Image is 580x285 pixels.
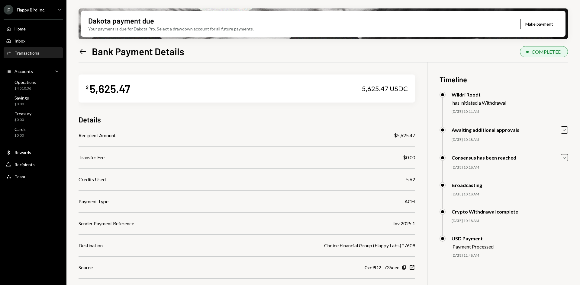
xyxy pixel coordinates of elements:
[79,176,106,183] div: Credits Used
[14,50,39,55] div: Transactions
[453,100,506,106] div: has initiated a Withdrawal
[452,92,506,97] div: Wildri Roodt
[440,74,568,84] h3: Timeline
[4,23,63,34] a: Home
[394,132,415,139] div: $5,625.47
[14,174,25,179] div: Team
[79,242,103,249] div: Destination
[79,220,134,227] div: Sender Payment Reference
[520,19,558,29] button: Make payment
[86,84,89,90] div: $
[4,93,63,108] a: Savings$0.00
[14,80,36,85] div: Operations
[452,127,519,133] div: Awaiting additional approvals
[14,102,29,107] div: $0.00
[452,137,568,142] div: [DATE] 10:18 AM
[14,162,35,167] div: Recipients
[452,155,516,160] div: Consensus has been reached
[4,66,63,77] a: Accounts
[362,84,408,93] div: 5,625.47 USDC
[404,198,415,205] div: ACH
[14,133,26,138] div: $0.00
[14,95,29,100] div: Savings
[79,132,116,139] div: Recipient Amount
[452,236,494,241] div: USD Payment
[4,125,63,139] a: Cards$0.00
[453,244,494,249] div: Payment Processed
[14,38,25,43] div: Inbox
[393,220,415,227] div: Inv 2025 1
[14,26,26,31] div: Home
[4,5,13,14] div: F
[532,49,562,55] div: COMPLETED
[406,176,415,183] div: 5.62
[4,47,63,58] a: Transactions
[365,264,399,271] div: 0xc9D2...736cee
[92,45,184,57] h1: Bank Payment Details
[4,147,63,158] a: Rewards
[14,86,36,91] div: $4,510.36
[452,165,568,170] div: [DATE] 10:18 AM
[452,218,568,223] div: [DATE] 10:18 AM
[452,253,568,258] div: [DATE] 11:48 AM
[452,182,482,188] div: Broadcasting
[79,154,105,161] div: Transfer Fee
[14,69,33,74] div: Accounts
[14,150,31,155] div: Rewards
[79,264,93,271] div: Source
[452,192,568,197] div: [DATE] 10:18 AM
[324,242,415,249] div: Choice Financial Group (Flappy Labs) *7609
[452,109,568,114] div: [DATE] 10:11 AM
[4,35,63,46] a: Inbox
[14,127,26,132] div: Cards
[14,117,31,122] div: $0.00
[4,171,63,182] a: Team
[79,198,108,205] div: Payment Type
[452,209,518,214] div: Crypto Withdrawal complete
[403,154,415,161] div: $0.00
[88,26,254,32] div: Your payment is due for Dakota Pro. Select a drawdown account for all future payments.
[79,115,101,125] h3: Details
[4,78,63,92] a: Operations$4,510.36
[90,82,130,95] div: 5,625.47
[17,7,45,12] div: Flappy Bird Inc.
[4,159,63,170] a: Recipients
[88,16,154,26] div: Dakota payment due
[14,111,31,116] div: Treasury
[4,109,63,124] a: Treasury$0.00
